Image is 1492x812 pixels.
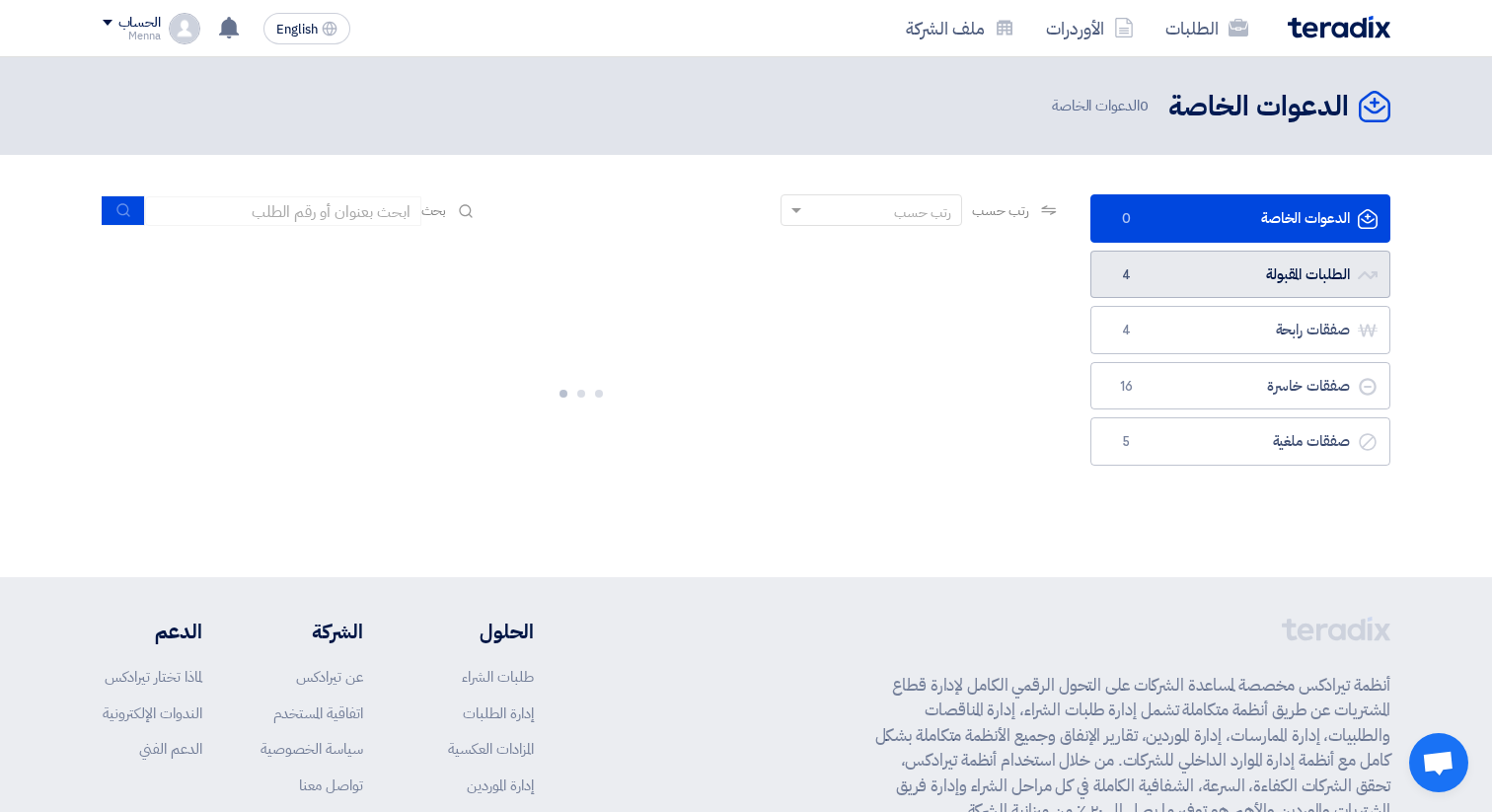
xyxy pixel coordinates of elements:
h2: الدعوات الخاصة [1168,88,1349,126]
a: الأوردرات [1030,5,1150,51]
div: رتب حسب [894,202,951,223]
span: 4 [1115,265,1139,285]
a: الطلبات [1150,5,1264,51]
input: ابحث بعنوان أو رقم الطلب [145,196,421,226]
span: 0 [1140,95,1149,116]
span: رتب حسب [972,200,1028,221]
a: الندوات الإلكترونية [103,702,202,724]
div: Open chat [1409,733,1468,792]
a: المزادات العكسية [448,738,534,760]
a: الدعوات الخاصة0 [1090,194,1390,243]
div: Menna [103,31,161,41]
a: ملف الشركة [890,5,1030,51]
span: الدعوات الخاصة [1052,95,1153,117]
span: 4 [1115,321,1139,340]
a: تواصل معنا [299,775,363,796]
a: طلبات الشراء [462,666,534,688]
a: عن تيرادكس [296,666,363,688]
a: إدارة الطلبات [463,702,534,724]
span: 16 [1115,377,1139,397]
a: صفقات ملغية5 [1090,417,1390,466]
li: الحلول [422,617,534,646]
div: الحساب [118,15,161,32]
span: بحث [421,200,447,221]
a: اتفاقية المستخدم [273,702,363,724]
li: الدعم [103,617,202,646]
a: صفقات رابحة4 [1090,306,1390,354]
span: 0 [1115,209,1139,229]
img: Teradix logo [1288,16,1390,38]
a: صفقات خاسرة16 [1090,362,1390,410]
a: لماذا تختار تيرادكس [105,666,202,688]
a: الدعم الفني [139,738,202,760]
li: الشركة [261,617,363,646]
a: إدارة الموردين [467,775,534,796]
a: الطلبات المقبولة4 [1090,251,1390,299]
span: English [276,23,318,37]
a: سياسة الخصوصية [261,738,363,760]
img: profile_test.png [169,13,200,44]
button: English [263,13,350,44]
span: 5 [1115,432,1139,452]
